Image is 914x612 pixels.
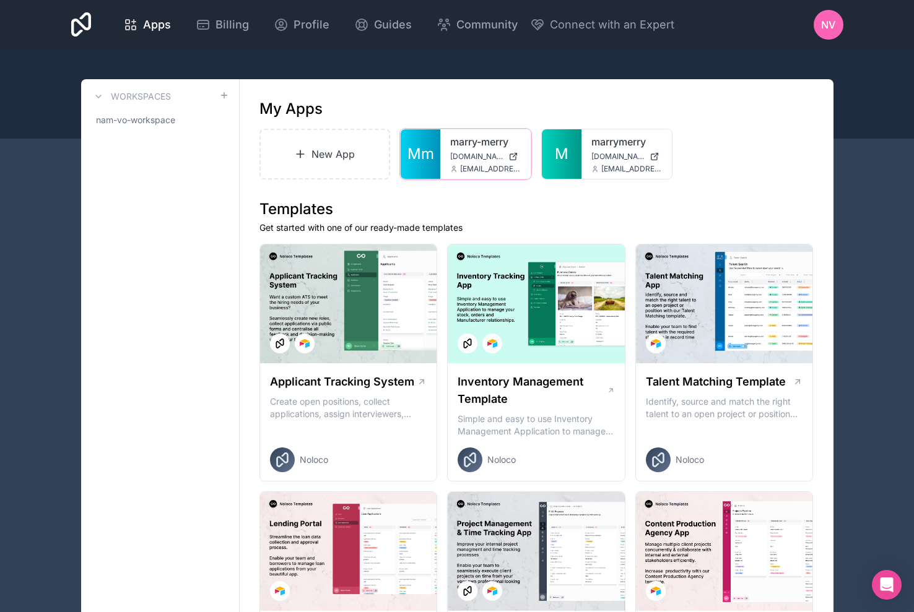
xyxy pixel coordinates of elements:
span: M [555,144,568,164]
a: Guides [344,11,422,38]
span: Community [456,16,518,33]
h1: My Apps [259,99,323,119]
a: Workspaces [91,89,171,104]
a: nam-vo-workspace [91,109,229,131]
span: Noloco [676,454,704,466]
span: nam-vo-workspace [96,114,175,126]
span: Apps [143,16,171,33]
div: Open Intercom Messenger [872,570,902,600]
a: [DOMAIN_NAME] [450,152,521,162]
p: Identify, source and match the right talent to an open project or position with our Talent Matchi... [646,395,803,420]
span: Noloco [300,454,328,466]
span: [DOMAIN_NAME] [591,152,645,162]
p: Simple and easy to use Inventory Management Application to manage your stock, orders and Manufact... [458,413,615,437]
span: [EMAIL_ADDRESS][DOMAIN_NAME] [601,164,662,174]
a: Profile [264,11,339,38]
button: Connect with an Expert [530,16,674,33]
a: [DOMAIN_NAME] [591,152,662,162]
img: Airtable Logo [487,586,497,596]
h1: Templates [259,199,814,219]
span: Billing [215,16,249,33]
img: Airtable Logo [487,338,497,348]
a: marry-merry [450,134,521,149]
a: M [542,129,581,179]
span: Mm [407,144,434,164]
a: Mm [401,129,440,179]
span: [EMAIL_ADDRESS][DOMAIN_NAME] [460,164,521,174]
img: Airtable Logo [275,586,285,596]
img: Airtable Logo [300,338,310,348]
span: Noloco [487,454,516,466]
a: Community [427,11,528,38]
span: Guides [374,16,412,33]
a: marrymerry [591,134,662,149]
span: Profile [294,16,329,33]
h1: Applicant Tracking System [270,373,414,390]
span: [DOMAIN_NAME] [450,152,503,162]
img: Airtable Logo [651,586,661,596]
img: Airtable Logo [651,338,661,348]
h3: Workspaces [111,90,171,103]
a: Billing [186,11,259,38]
span: Connect with an Expert [550,16,674,33]
h1: Inventory Management Template [458,373,606,408]
a: New App [259,129,391,179]
p: Get started with one of our ready-made templates [259,222,814,234]
p: Create open positions, collect applications, assign interviewers, centralise candidate feedback a... [270,395,427,420]
h1: Talent Matching Template [646,373,786,390]
a: Apps [113,11,181,38]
